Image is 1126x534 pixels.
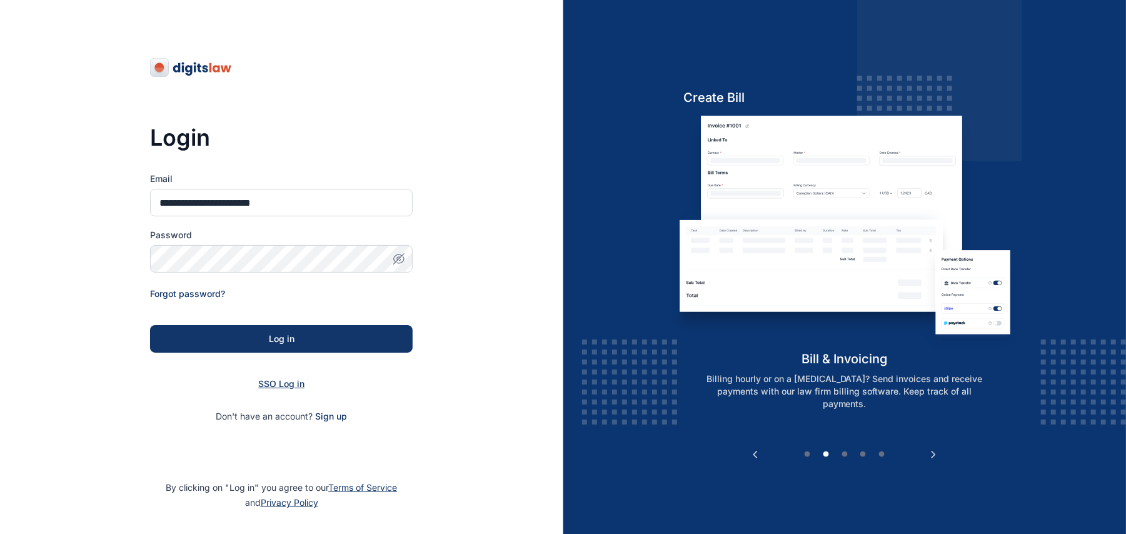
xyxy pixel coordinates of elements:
[876,448,888,461] button: 5
[245,497,318,508] span: and
[671,89,1018,106] h5: Create Bill
[671,350,1018,368] h5: bill & invoicing
[150,325,413,353] button: Log in
[857,448,870,461] button: 4
[150,58,233,78] img: digitslaw-logo
[258,378,304,389] a: SSO Log in
[261,497,318,508] a: Privacy Policy
[150,173,413,185] label: Email
[749,448,762,461] button: Previous
[315,410,347,423] span: Sign up
[671,116,1018,350] img: bill-and-invoicin
[150,229,413,241] label: Password
[685,373,1005,410] p: Billing hourly or on a [MEDICAL_DATA]? Send invoices and receive payments with our law firm billi...
[150,288,225,299] a: Forgot password?
[15,480,548,510] p: By clicking on "Log in" you agree to our
[838,448,851,461] button: 3
[150,125,413,150] h3: Login
[927,448,940,461] button: Next
[801,448,813,461] button: 1
[328,482,397,493] a: Terms of Service
[820,448,832,461] button: 2
[315,411,347,421] a: Sign up
[150,410,413,423] p: Don't have an account?
[170,333,393,345] div: Log in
